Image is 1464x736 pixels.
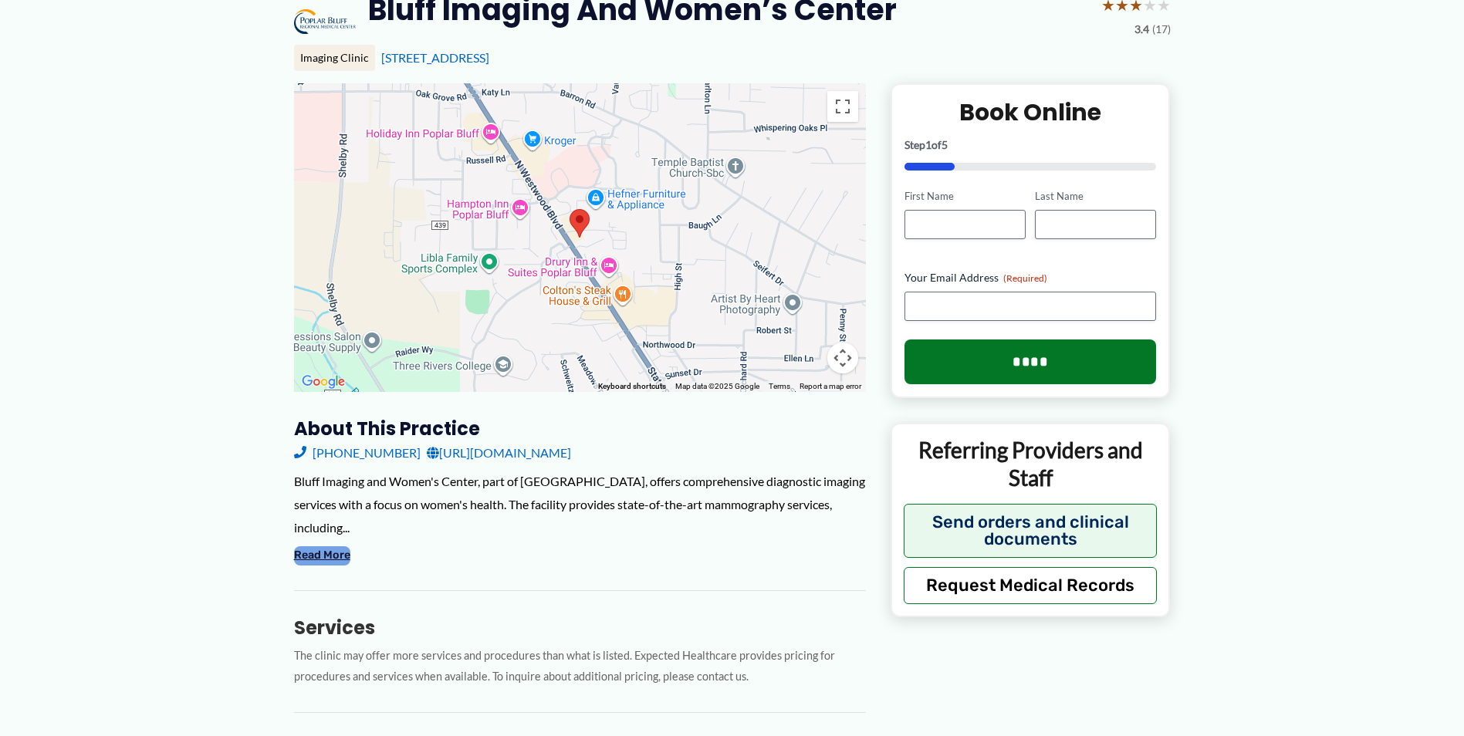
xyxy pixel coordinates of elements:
span: 3.4 [1134,19,1149,39]
div: Bluff Imaging and Women's Center, part of [GEOGRAPHIC_DATA], offers comprehensive diagnostic imag... [294,470,866,538]
a: [STREET_ADDRESS] [381,50,489,65]
h3: Services [294,616,866,640]
a: Open this area in Google Maps (opens a new window) [298,372,349,392]
h3: About this practice [294,417,866,441]
button: Read More [294,546,350,565]
a: Terms (opens in new tab) [769,382,790,390]
a: [PHONE_NUMBER] [294,441,421,464]
div: Imaging Clinic [294,45,375,71]
button: Toggle fullscreen view [827,91,858,122]
span: Map data ©2025 Google [675,382,759,390]
button: Map camera controls [827,343,858,373]
label: Last Name [1035,189,1156,204]
label: First Name [904,189,1026,204]
p: Referring Providers and Staff [904,436,1158,492]
button: Send orders and clinical documents [904,504,1158,558]
a: [URL][DOMAIN_NAME] [427,441,571,464]
p: The clinic may offer more services and procedures than what is listed. Expected Healthcare provid... [294,646,866,687]
span: 5 [942,138,948,151]
button: Keyboard shortcuts [598,381,666,392]
span: (Required) [1003,272,1047,284]
span: (17) [1152,19,1171,39]
img: Google [298,372,349,392]
h2: Book Online [904,97,1157,127]
a: Report a map error [800,382,861,390]
label: Your Email Address [904,270,1157,285]
button: Request Medical Records [904,567,1158,604]
span: 1 [925,138,931,151]
p: Step of [904,140,1157,150]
